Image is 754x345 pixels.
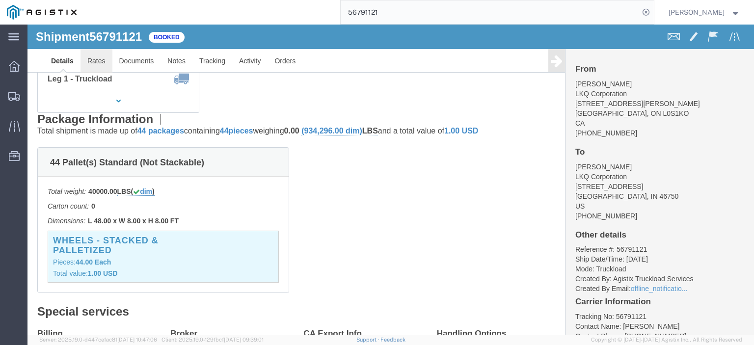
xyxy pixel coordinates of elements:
[117,337,157,343] span: [DATE] 10:47:06
[224,337,264,343] span: [DATE] 09:39:01
[669,7,725,18] span: Jesse Jordan
[39,337,157,343] span: Server: 2025.19.0-d447cefac8f
[7,5,77,20] img: logo
[341,0,639,24] input: Search for shipment number, reference number
[162,337,264,343] span: Client: 2025.19.0-129fbcf
[591,336,742,344] span: Copyright © [DATE]-[DATE] Agistix Inc., All Rights Reserved
[356,337,381,343] a: Support
[380,337,405,343] a: Feedback
[27,25,754,335] iframe: FS Legacy Container
[668,6,741,18] button: [PERSON_NAME]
